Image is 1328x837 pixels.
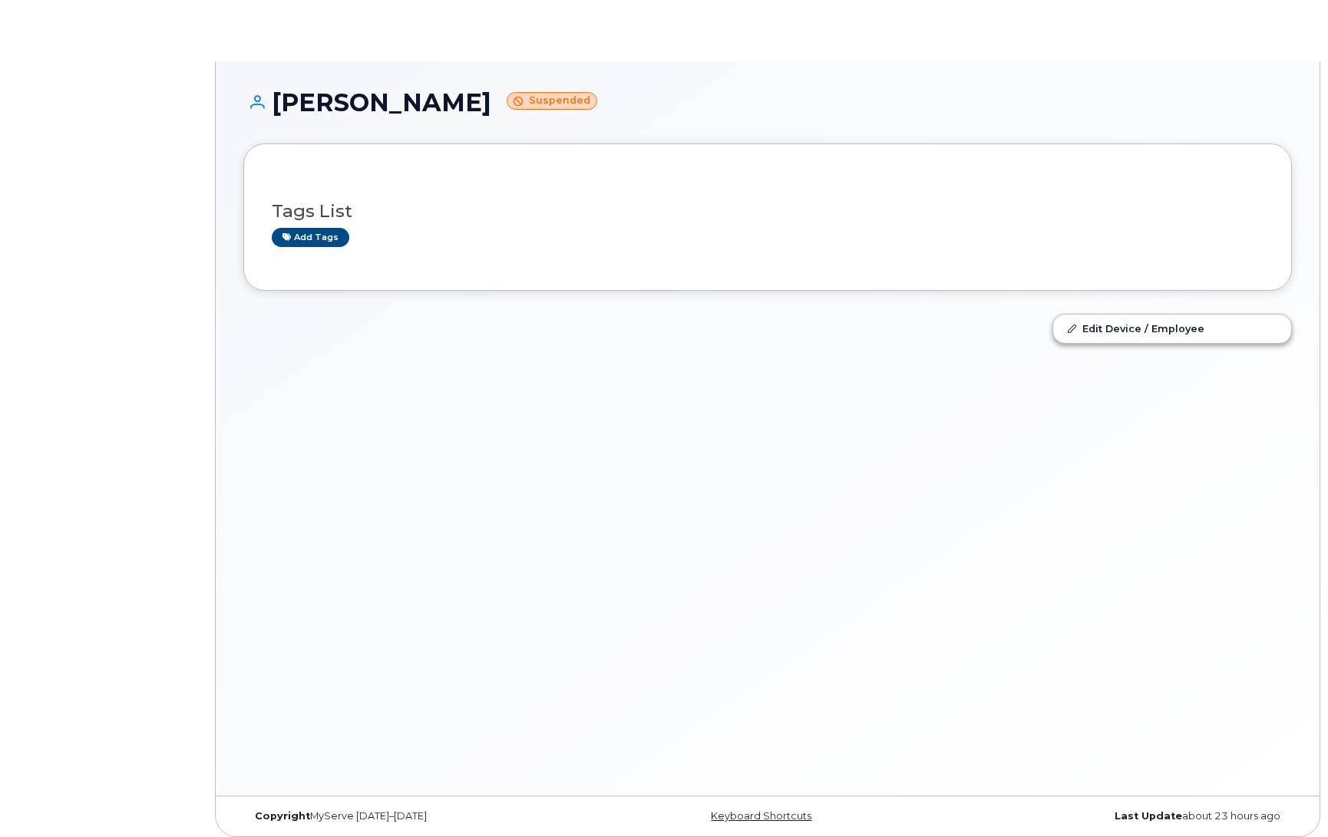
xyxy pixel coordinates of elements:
[507,92,597,110] small: Suspended
[255,810,310,822] strong: Copyright
[272,228,349,247] a: Add tags
[1053,315,1291,342] a: Edit Device / Employee
[1115,810,1182,822] strong: Last Update
[243,89,1292,116] h1: [PERSON_NAME]
[272,202,1264,221] h3: Tags List
[711,810,811,822] a: Keyboard Shortcuts
[943,810,1292,822] div: about 23 hours ago
[243,810,593,822] div: MyServe [DATE]–[DATE]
